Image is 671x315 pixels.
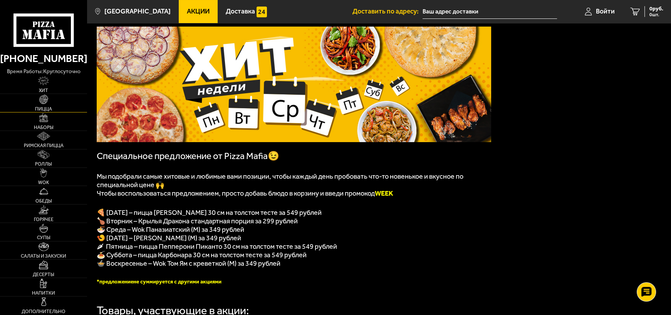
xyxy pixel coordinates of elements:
span: 0 шт. [649,12,663,17]
span: Хит [39,88,48,93]
span: Десерты [33,272,54,277]
span: Обеды [35,199,52,203]
span: Специальное предложение от Pizza Mafia😉 [97,151,279,161]
span: Супы [37,235,50,240]
span: 🌶 Пятница – пицца Пепперони Пиканто 30 см на толстом тесте за 549 рублей [97,242,337,251]
span: [GEOGRAPHIC_DATA] [104,8,171,15]
img: 1024x1024 [97,27,491,142]
span: не суммируется с другими акциями [133,278,221,285]
span: Пицца [35,107,52,111]
input: Ваш адрес доставки [423,5,557,19]
span: Напитки [32,291,55,295]
span: Доставить по адресу: [352,8,423,15]
span: Войти [596,8,615,15]
img: 15daf4d41897b9f0e9f617042186c801.svg [257,7,267,17]
span: 🍜 Среда – Wok Паназиатский (M) за 349 рублей [97,225,244,234]
span: Роллы [35,162,52,166]
span: Доставка [226,8,255,15]
span: Наборы [34,125,54,130]
span: 🍗 Вторник – Крылья Дракона стандартная порция за 299 рублей [97,217,298,225]
span: Горячее [34,217,54,222]
span: Дополнительно [22,309,65,314]
span: 🍤 [DATE] – [PERSON_NAME] (M) за 349 рублей [97,234,241,242]
span: *предложение [97,278,133,285]
span: 🍝 Суббота – пицца Карбонара 30 см на толстом тесте за 549 рублей [97,251,307,259]
span: Мы подобрали самые хитовые и любимые вами позиции, чтобы каждый день пробовать что-то новенькое и... [97,172,463,189]
span: Римская пицца [24,143,64,148]
span: 🍲 Воскресенье – Wok Том Ям с креветкой (M) за 349 рублей [97,259,280,268]
span: Салаты и закуски [21,254,66,258]
b: WEEK [375,189,393,198]
span: WOK [38,180,49,185]
span: Чтобы воспользоваться предложением, просто добавь блюдо в корзину и введи промокод [97,189,393,198]
span: 0 руб. [649,6,663,12]
span: Акции [187,8,210,15]
span: 🍕 [DATE] – пицца [PERSON_NAME] 30 см на толстом тесте за 549 рублей [97,208,322,217]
